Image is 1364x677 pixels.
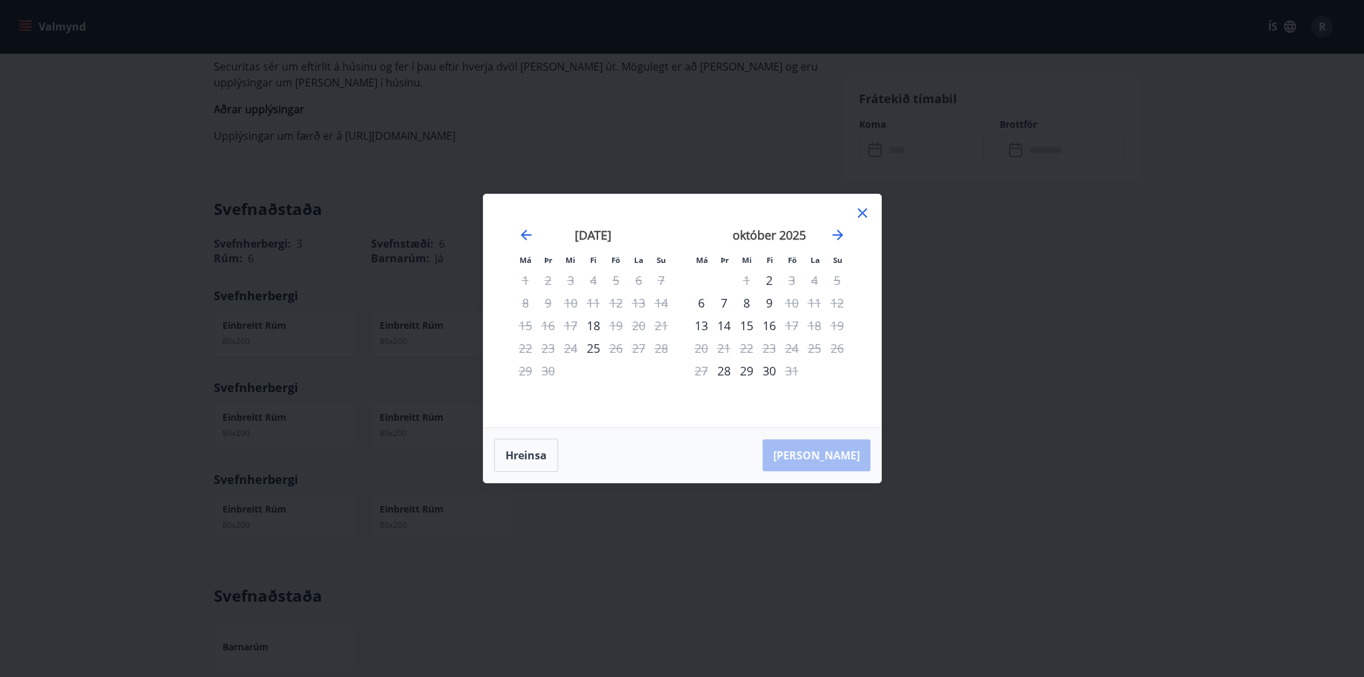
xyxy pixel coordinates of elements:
td: Not available. föstudagur, 24. október 2025 [781,337,803,359]
div: Move backward to switch to the previous month. [518,227,534,243]
small: Fö [788,255,797,265]
td: Not available. þriðjudagur, 23. september 2025 [537,337,559,359]
button: Hreinsa [494,439,558,472]
small: Fö [611,255,620,265]
small: Þr [721,255,729,265]
td: Not available. laugardagur, 20. september 2025 [627,314,650,337]
td: Choose fimmtudagur, 16. október 2025 as your check-in date. It’s available. [758,314,781,337]
td: Not available. þriðjudagur, 2. september 2025 [537,269,559,292]
td: Choose mánudagur, 13. október 2025 as your check-in date. It’s available. [690,314,713,337]
small: Fi [767,255,773,265]
td: Not available. sunnudagur, 5. október 2025 [826,269,849,292]
div: Aðeins útritun í boði [781,359,803,382]
div: 9 [758,292,781,314]
div: 16 [758,314,781,337]
div: Calendar [500,210,865,411]
td: Not available. laugardagur, 6. september 2025 [627,269,650,292]
small: Fi [590,255,597,265]
td: Choose miðvikudagur, 15. október 2025 as your check-in date. It’s available. [735,314,758,337]
td: Not available. sunnudagur, 19. október 2025 [826,314,849,337]
div: 14 [713,314,735,337]
div: 30 [758,359,781,382]
td: Not available. mánudagur, 15. september 2025 [514,314,537,337]
small: Su [657,255,666,265]
td: Not available. þriðjudagur, 9. september 2025 [537,292,559,314]
td: Not available. fimmtudagur, 11. september 2025 [582,292,605,314]
small: Mi [565,255,575,265]
td: Not available. laugardagur, 27. september 2025 [627,337,650,359]
small: Má [696,255,708,265]
td: Not available. miðvikudagur, 24. september 2025 [559,337,582,359]
td: Not available. þriðjudagur, 30. september 2025 [537,359,559,382]
td: Not available. föstudagur, 5. september 2025 [605,269,627,292]
strong: [DATE] [575,227,611,243]
td: Not available. miðvikudagur, 17. september 2025 [559,314,582,337]
td: Choose miðvikudagur, 8. október 2025 as your check-in date. It’s available. [735,292,758,314]
td: Not available. mánudagur, 8. september 2025 [514,292,537,314]
small: La [811,255,820,265]
div: Aðeins innritun í boði [582,337,605,359]
div: Aðeins útritun í boði [605,314,627,337]
td: Choose þriðjudagur, 7. október 2025 as your check-in date. It’s available. [713,292,735,314]
td: Not available. mánudagur, 1. september 2025 [514,269,537,292]
div: Move forward to switch to the next month. [830,227,846,243]
td: Not available. sunnudagur, 26. október 2025 [826,337,849,359]
td: Not available. sunnudagur, 28. september 2025 [650,337,673,359]
td: Not available. laugardagur, 4. október 2025 [803,269,826,292]
td: Choose fimmtudagur, 2. október 2025 as your check-in date. It’s available. [758,269,781,292]
small: La [634,255,643,265]
div: Aðeins innritun í boði [582,314,605,337]
small: Mi [742,255,752,265]
div: Aðeins innritun í boði [690,292,713,314]
strong: október 2025 [733,227,806,243]
td: Choose mánudagur, 6. október 2025 as your check-in date. It’s available. [690,292,713,314]
td: Not available. föstudagur, 12. september 2025 [605,292,627,314]
td: Not available. fimmtudagur, 23. október 2025 [758,337,781,359]
td: Not available. sunnudagur, 7. september 2025 [650,269,673,292]
td: Not available. föstudagur, 3. október 2025 [781,269,803,292]
div: Aðeins innritun í boði [758,269,781,292]
div: Aðeins útritun í boði [781,292,803,314]
td: Not available. miðvikudagur, 3. september 2025 [559,269,582,292]
div: Aðeins útritun í boði [781,314,803,337]
div: Aðeins útritun í boði [781,269,803,292]
td: Not available. fimmtudagur, 4. september 2025 [582,269,605,292]
small: Þr [544,255,552,265]
td: Choose fimmtudagur, 9. október 2025 as your check-in date. It’s available. [758,292,781,314]
td: Not available. þriðjudagur, 16. september 2025 [537,314,559,337]
td: Not available. föstudagur, 31. október 2025 [781,359,803,382]
td: Not available. sunnudagur, 12. október 2025 [826,292,849,314]
td: Not available. föstudagur, 19. september 2025 [605,314,627,337]
div: 29 [735,359,758,382]
div: 7 [713,292,735,314]
td: Not available. föstudagur, 26. september 2025 [605,337,627,359]
td: Not available. laugardagur, 11. október 2025 [803,292,826,314]
td: Not available. föstudagur, 17. október 2025 [781,314,803,337]
div: 8 [735,292,758,314]
td: Not available. laugardagur, 13. september 2025 [627,292,650,314]
div: Aðeins innritun í boði [713,359,735,382]
td: Not available. miðvikudagur, 22. október 2025 [735,337,758,359]
td: Not available. sunnudagur, 14. september 2025 [650,292,673,314]
td: Not available. mánudagur, 22. september 2025 [514,337,537,359]
td: Not available. þriðjudagur, 21. október 2025 [713,337,735,359]
td: Not available. laugardagur, 18. október 2025 [803,314,826,337]
td: Not available. mánudagur, 27. október 2025 [690,359,713,382]
td: Choose fimmtudagur, 18. september 2025 as your check-in date. It’s available. [582,314,605,337]
td: Choose þriðjudagur, 28. október 2025 as your check-in date. It’s available. [713,359,735,382]
td: Not available. föstudagur, 10. október 2025 [781,292,803,314]
td: Not available. miðvikudagur, 1. október 2025 [735,269,758,292]
div: 15 [735,314,758,337]
td: Not available. mánudagur, 29. september 2025 [514,359,537,382]
td: Choose fimmtudagur, 25. september 2025 as your check-in date. It’s available. [582,337,605,359]
td: Not available. mánudagur, 20. október 2025 [690,337,713,359]
td: Choose fimmtudagur, 30. október 2025 as your check-in date. It’s available. [758,359,781,382]
div: Aðeins útritun í boði [605,337,627,359]
td: Choose þriðjudagur, 14. október 2025 as your check-in date. It’s available. [713,314,735,337]
small: Su [833,255,843,265]
td: Not available. laugardagur, 25. október 2025 [803,337,826,359]
td: Choose miðvikudagur, 29. október 2025 as your check-in date. It’s available. [735,359,758,382]
td: Not available. sunnudagur, 21. september 2025 [650,314,673,337]
div: Aðeins innritun í boði [690,314,713,337]
small: Má [519,255,531,265]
